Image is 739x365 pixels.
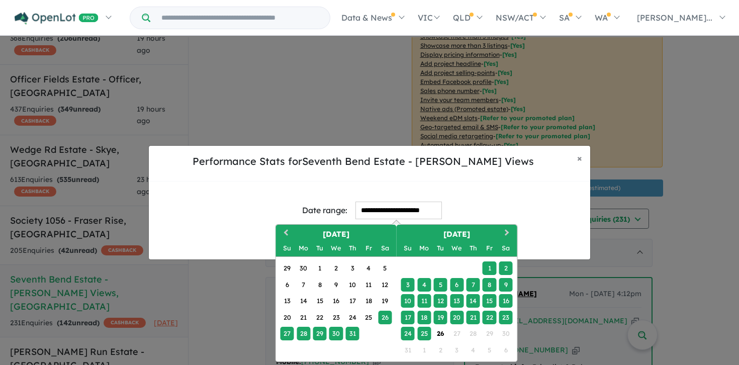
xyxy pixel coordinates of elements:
div: Choose Sunday, July 20th, 2025 [281,311,294,324]
span: × [577,152,582,164]
button: Previous Month [277,226,293,242]
div: Choose Wednesday, July 30th, 2025 [329,327,343,340]
div: Choose Friday, July 4th, 2025 [362,261,376,275]
div: Choose Sunday, August 10th, 2025 [401,294,415,308]
div: Choose Thursday, July 3rd, 2025 [345,261,359,275]
div: Choose Monday, June 30th, 2025 [297,261,310,275]
div: Not available Friday, August 29th, 2025 [483,327,496,340]
div: Wednesday [329,241,343,255]
div: Choose Saturday, July 12th, 2025 [378,278,392,292]
div: Choose Tuesday, August 5th, 2025 [434,278,447,292]
div: Choose Wednesday, August 20th, 2025 [450,311,464,324]
div: Choose Saturday, August 2nd, 2025 [499,261,512,275]
div: Choose Tuesday, July 15th, 2025 [313,294,326,308]
div: Sunday [281,241,294,255]
div: Choose Thursday, August 21st, 2025 [466,311,480,324]
div: Choose Saturday, August 9th, 2025 [499,278,512,292]
div: Choose Friday, August 8th, 2025 [483,278,496,292]
div: Choose Monday, July 28th, 2025 [297,327,310,340]
div: Choose Sunday, August 3rd, 2025 [401,278,415,292]
div: Not available Friday, September 5th, 2025 [483,343,496,357]
div: Month August, 2025 [400,260,514,358]
div: Choose Sunday, August 24th, 2025 [401,327,415,340]
div: Choose Sunday, July 13th, 2025 [281,294,294,308]
div: Choose Saturday, July 19th, 2025 [378,294,392,308]
input: Try estate name, suburb, builder or developer [152,7,328,29]
div: Saturday [378,241,392,255]
div: Choose Friday, August 15th, 2025 [483,294,496,308]
div: Not available Tuesday, September 2nd, 2025 [434,343,447,357]
div: Not available Thursday, August 28th, 2025 [466,327,480,340]
div: Choose Saturday, August 16th, 2025 [499,294,512,308]
div: Choose Date [275,224,518,362]
img: Openlot PRO Logo White [15,12,99,25]
div: Choose Thursday, July 24th, 2025 [345,311,359,324]
div: Not available Sunday, August 31st, 2025 [401,343,415,357]
div: Choose Monday, July 14th, 2025 [297,294,310,308]
div: Choose Wednesday, August 13th, 2025 [450,294,464,308]
h2: [DATE] [397,229,517,240]
div: Choose Friday, August 22nd, 2025 [483,311,496,324]
div: Choose Monday, August 4th, 2025 [417,278,431,292]
div: Choose Wednesday, August 6th, 2025 [450,278,464,292]
div: Choose Thursday, July 17th, 2025 [345,294,359,308]
button: Next Month [500,226,516,242]
div: Monday [417,241,431,255]
div: Choose Saturday, July 26th, 2025 [378,311,392,324]
div: Tuesday [313,241,326,255]
div: Thursday [466,241,480,255]
span: [PERSON_NAME]... [637,13,712,23]
div: Monday [297,241,310,255]
div: Choose Tuesday, July 22nd, 2025 [313,311,326,324]
div: Saturday [499,241,512,255]
div: Choose Monday, August 18th, 2025 [417,311,431,324]
div: Sunday [401,241,415,255]
div: Choose Tuesday, July 29th, 2025 [313,327,326,340]
div: Choose Tuesday, August 26th, 2025 [434,327,447,340]
div: Friday [362,241,376,255]
div: Choose Thursday, July 10th, 2025 [345,278,359,292]
div: Choose Tuesday, July 8th, 2025 [313,278,326,292]
div: Choose Tuesday, July 1st, 2025 [313,261,326,275]
div: Choose Wednesday, July 2nd, 2025 [329,261,343,275]
div: Choose Saturday, August 23rd, 2025 [499,311,512,324]
div: Not available Wednesday, September 3rd, 2025 [450,343,464,357]
div: Not available Saturday, September 6th, 2025 [499,343,512,357]
div: Choose Sunday, June 29th, 2025 [281,261,294,275]
h5: Performance Stats for Seventh Bend Estate - [PERSON_NAME] Views [157,154,569,169]
div: Choose Monday, August 25th, 2025 [417,327,431,340]
div: Choose Saturday, July 5th, 2025 [378,261,392,275]
div: Not available Monday, September 1st, 2025 [417,343,431,357]
div: Choose Wednesday, July 23rd, 2025 [329,311,343,324]
div: Choose Wednesday, July 9th, 2025 [329,278,343,292]
div: Choose Monday, July 21st, 2025 [297,311,310,324]
div: Choose Friday, August 1st, 2025 [483,261,496,275]
div: Choose Sunday, August 17th, 2025 [401,311,415,324]
div: Choose Thursday, July 31st, 2025 [345,327,359,340]
div: Choose Friday, July 11th, 2025 [362,278,376,292]
div: Friday [483,241,496,255]
div: Not available Saturday, August 30th, 2025 [499,327,512,340]
div: Choose Wednesday, July 16th, 2025 [329,294,343,308]
div: Not available Wednesday, August 27th, 2025 [450,327,464,340]
div: Choose Thursday, August 7th, 2025 [466,278,480,292]
div: Choose Tuesday, August 12th, 2025 [434,294,447,308]
div: Thursday [345,241,359,255]
div: Wednesday [450,241,464,255]
div: Choose Friday, July 25th, 2025 [362,311,376,324]
div: Choose Friday, July 18th, 2025 [362,294,376,308]
h2: [DATE] [276,229,397,240]
div: Month July, 2025 [279,260,393,342]
div: Choose Monday, July 7th, 2025 [297,278,310,292]
div: Choose Monday, August 11th, 2025 [417,294,431,308]
div: Choose Sunday, July 27th, 2025 [281,327,294,340]
div: Tuesday [434,241,447,255]
div: Choose Thursday, August 14th, 2025 [466,294,480,308]
div: Date range: [302,204,347,217]
div: Choose Tuesday, August 19th, 2025 [434,311,447,324]
div: Not available Thursday, September 4th, 2025 [466,343,480,357]
div: Choose Sunday, July 6th, 2025 [281,278,294,292]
